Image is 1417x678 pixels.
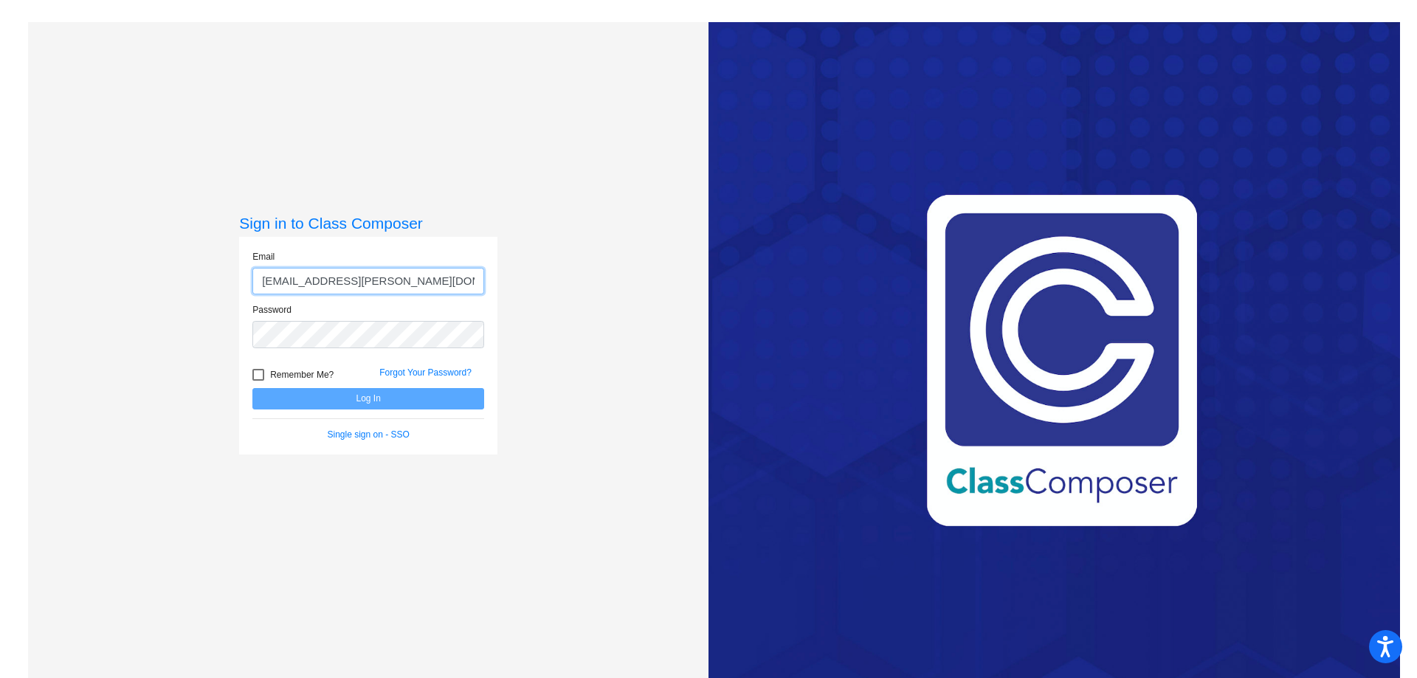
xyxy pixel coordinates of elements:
[252,388,484,409] button: Log In
[270,366,334,384] span: Remember Me?
[239,214,497,232] h3: Sign in to Class Composer
[252,250,275,263] label: Email
[379,367,472,378] a: Forgot Your Password?
[252,303,292,316] label: Password
[328,429,410,440] a: Single sign on - SSO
